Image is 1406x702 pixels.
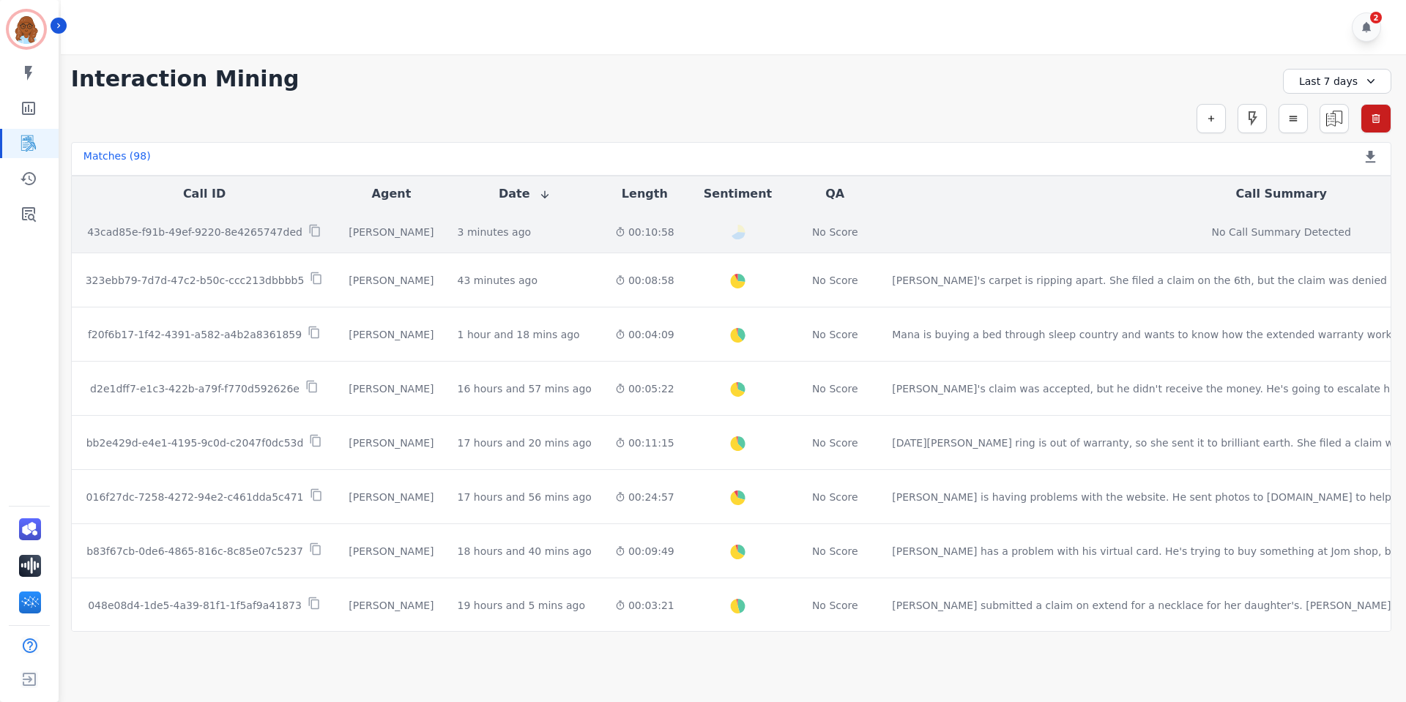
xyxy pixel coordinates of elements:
p: f20f6b17-1f42-4391-a582-a4b2a8361859 [88,327,302,342]
div: No Score [812,381,858,396]
div: No Score [812,490,858,504]
div: [PERSON_NAME] [349,598,434,613]
button: Date [499,185,551,203]
div: No Score [812,544,858,559]
div: Matches ( 98 ) [83,149,151,169]
p: b83f67cb-0de6-4865-816c-8c85e07c5237 [86,544,303,559]
div: 1 hour and 18 mins ago [458,327,580,342]
div: 19 hours and 5 mins ago [458,598,585,613]
div: 18 hours and 40 mins ago [458,544,592,559]
div: No Score [812,273,858,288]
div: 43 minutes ago [458,273,538,288]
p: bb2e429d-e4e1-4195-9c0d-c2047f0dc53d [86,436,304,450]
div: 17 hours and 20 mins ago [458,436,592,450]
h1: Interaction Mining [71,66,300,92]
div: 00:24:57 [615,490,674,504]
div: 17 hours and 56 mins ago [458,490,592,504]
div: [PERSON_NAME] [349,225,434,239]
div: [PERSON_NAME] [349,381,434,396]
div: 2 [1370,12,1382,23]
div: [PERSON_NAME] [349,490,434,504]
p: 323ebb79-7d7d-47c2-b50c-ccc213dbbbb5 [86,273,305,288]
button: QA [825,185,844,203]
div: 00:10:58 [615,225,674,239]
div: No Score [812,225,858,239]
div: Last 7 days [1283,69,1391,94]
button: Call ID [183,185,226,203]
div: [PERSON_NAME] [349,273,434,288]
div: 00:09:49 [615,544,674,559]
button: Length [622,185,668,203]
div: [PERSON_NAME] [349,327,434,342]
div: No Score [812,327,858,342]
div: 00:03:21 [615,598,674,613]
p: 43cad85e-f91b-49ef-9220-8e4265747ded [87,225,302,239]
div: No Score [812,598,858,613]
div: [PERSON_NAME] [349,436,434,450]
p: d2e1dff7-e1c3-422b-a79f-f770d592626e [90,381,300,396]
div: 3 minutes ago [458,225,532,239]
div: 00:08:58 [615,273,674,288]
div: 00:11:15 [615,436,674,450]
div: 16 hours and 57 mins ago [458,381,592,396]
p: 048e08d4-1de5-4a39-81f1-1f5af9a41873 [88,598,302,613]
button: Agent [372,185,412,203]
div: [PERSON_NAME] [349,544,434,559]
div: 00:04:09 [615,327,674,342]
p: 016f27dc-7258-4272-94e2-c461dda5c471 [86,490,304,504]
div: No Score [812,436,858,450]
button: Sentiment [704,185,772,203]
button: Call Summary [1235,185,1326,203]
img: Bordered avatar [9,12,44,47]
div: 00:05:22 [615,381,674,396]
